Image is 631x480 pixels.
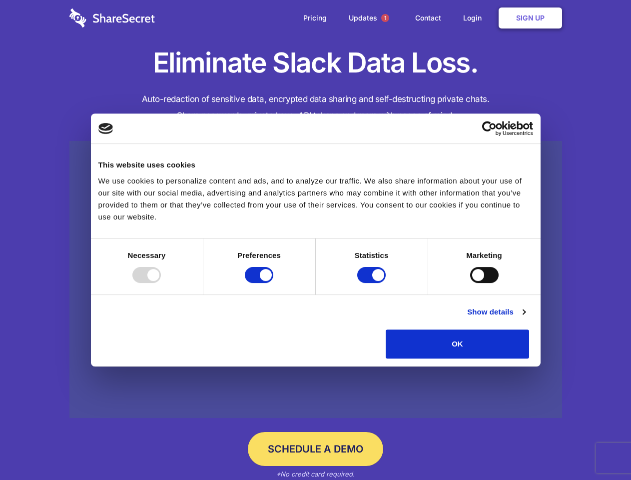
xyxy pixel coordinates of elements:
a: Usercentrics Cookiebot - opens in a new window [446,121,533,136]
a: Schedule a Demo [248,432,383,466]
button: OK [386,329,529,358]
a: Sign Up [499,7,562,28]
a: Contact [405,2,451,33]
img: logo [98,123,113,134]
strong: Statistics [355,251,389,259]
img: logo-wordmark-white-trans-d4663122ce5f474addd5e946df7df03e33cb6a1c49d2221995e7729f52c070b2.svg [69,8,155,27]
a: Pricing [293,2,337,33]
div: We use cookies to personalize content and ads, and to analyze our traffic. We also share informat... [98,175,533,223]
a: Login [453,2,497,33]
a: Show details [467,306,525,318]
strong: Marketing [466,251,502,259]
strong: Necessary [128,251,166,259]
h4: Auto-redaction of sensitive data, encrypted data sharing and self-destructing private chats. Shar... [69,91,562,124]
h1: Eliminate Slack Data Loss. [69,45,562,81]
span: 1 [381,14,389,22]
a: Wistia video thumbnail [69,141,562,418]
em: *No credit card required. [276,470,355,478]
strong: Preferences [237,251,281,259]
div: This website uses cookies [98,159,533,171]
